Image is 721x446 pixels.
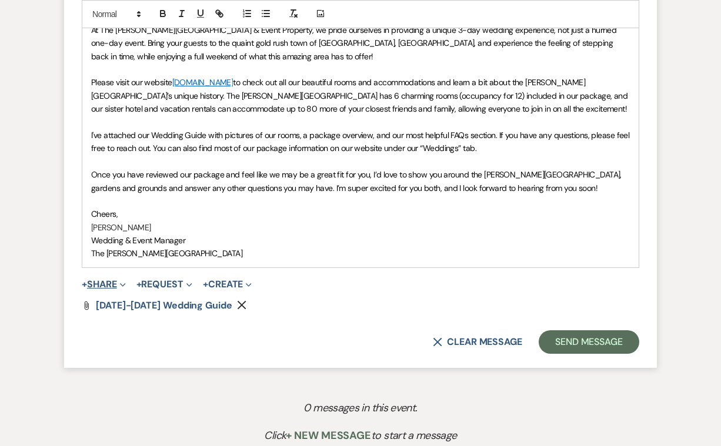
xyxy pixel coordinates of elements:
span: Wedding & Event Manager [91,235,185,246]
span: Please visit our website [91,77,172,88]
p: [PERSON_NAME] [91,221,630,234]
span: + [82,280,87,289]
span: Cheers, [91,209,118,219]
span: + New Message [286,428,371,442]
span: Once you have reviewed our package and feel like we may be a great fit for you, I’d love to show ... [91,169,623,193]
button: Request [136,280,192,289]
span: At The [PERSON_NAME][GEOGRAPHIC_DATA] & Event Property, we pride ourselves in providing a unique ... [91,25,619,62]
button: Share [82,280,126,289]
span: + [136,280,142,289]
span: The [PERSON_NAME][GEOGRAPHIC_DATA] [91,248,242,259]
span: [DATE]-[DATE] Wedding Guide [96,299,232,311]
button: Send Message [539,330,639,354]
span: I've attached our Wedding Guide with pictures of our rooms, a package overview, and our most help... [91,130,632,153]
a: [DATE]-[DATE] Wedding Guide [96,301,232,310]
button: Create [203,280,252,289]
a: [DOMAIN_NAME] [172,77,233,88]
span: + [203,280,208,289]
p: Click to start a message [88,427,633,444]
button: Clear message [433,337,522,347]
span: to check out all our beautiful rooms and accommodations and learn a bit about the [PERSON_NAME][G... [91,77,630,114]
p: 0 messages in this event. [88,400,633,417]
